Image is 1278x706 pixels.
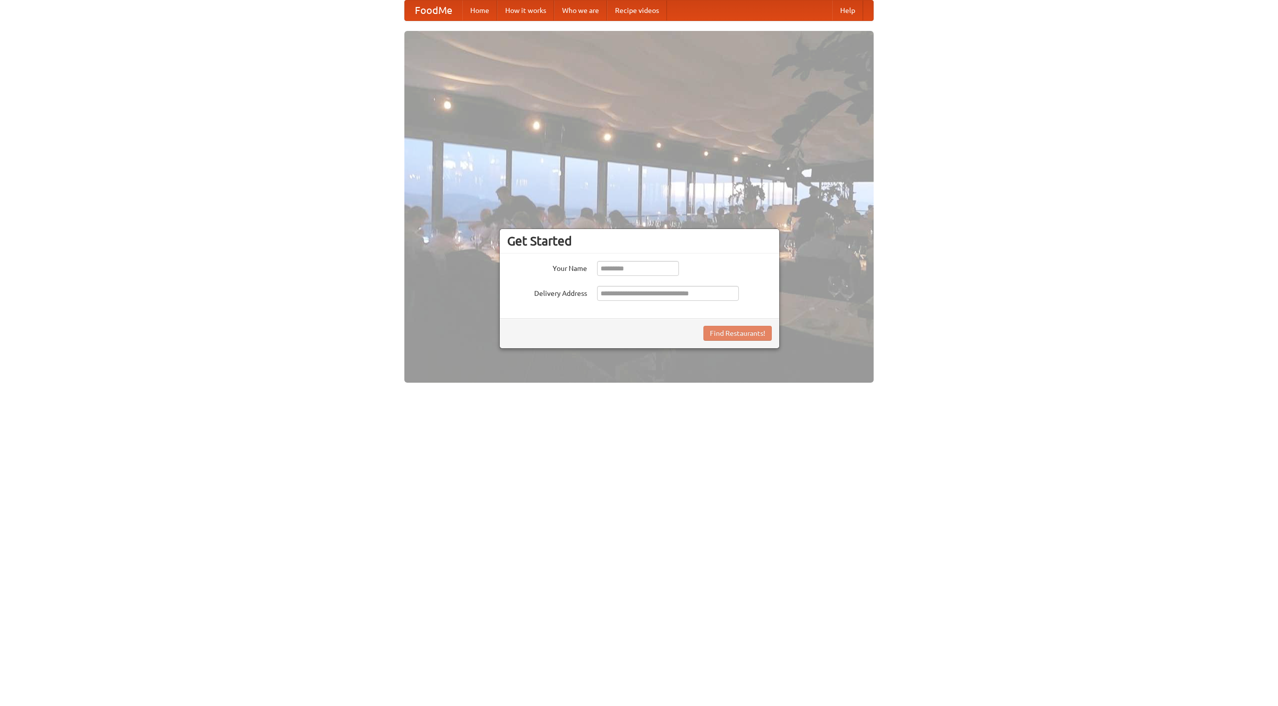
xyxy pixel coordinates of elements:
h3: Get Started [507,234,772,248]
label: Delivery Address [507,286,587,298]
a: FoodMe [405,0,462,20]
a: How it works [497,0,554,20]
a: Who we are [554,0,607,20]
label: Your Name [507,261,587,273]
a: Home [462,0,497,20]
a: Help [832,0,863,20]
button: Find Restaurants! [703,326,772,341]
a: Recipe videos [607,0,667,20]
